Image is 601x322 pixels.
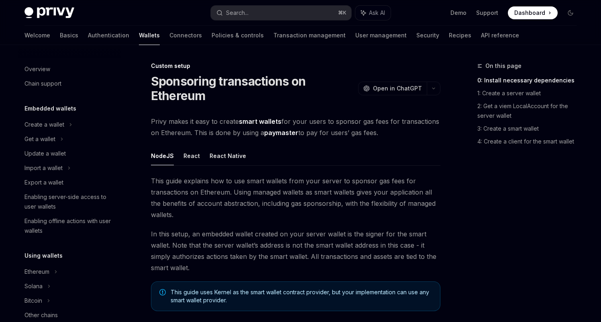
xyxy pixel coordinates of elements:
[24,192,116,211] div: Enabling server-side access to user wallets
[373,84,422,92] span: Open in ChatGPT
[18,76,121,91] a: Chain support
[226,8,249,18] div: Search...
[151,146,174,165] button: NodeJS
[151,74,355,103] h1: Sponsoring transactions on Ethereum
[212,26,264,45] a: Policies & controls
[24,134,55,144] div: Get a wallet
[169,26,202,45] a: Connectors
[24,149,66,158] div: Update a wallet
[508,6,558,19] a: Dashboard
[24,296,42,306] div: Bitcoin
[24,281,43,291] div: Solana
[18,175,121,190] a: Export a wallet
[358,82,427,95] button: Open in ChatGPT
[477,87,583,100] a: 1: Create a server wallet
[18,214,121,238] a: Enabling offline actions with user wallets
[151,175,440,220] span: This guide explains how to use smart wallets from your server to sponsor gas fees for transaction...
[338,10,346,16] span: ⌘ K
[24,79,61,88] div: Chain support
[514,9,545,17] span: Dashboard
[477,122,583,135] a: 3: Create a smart wallet
[18,190,121,214] a: Enabling server-side access to user wallets
[355,26,407,45] a: User management
[210,146,246,165] button: React Native
[18,62,121,76] a: Overview
[24,216,116,236] div: Enabling offline actions with user wallets
[24,251,63,260] h5: Using wallets
[485,61,522,71] span: On this page
[264,129,298,137] a: paymaster
[477,100,583,122] a: 2: Get a viem LocalAccount for the server wallet
[139,26,160,45] a: Wallets
[24,310,58,320] div: Other chains
[416,26,439,45] a: Security
[24,120,64,129] div: Create a wallet
[24,26,50,45] a: Welcome
[60,26,78,45] a: Basics
[18,146,121,161] a: Update a wallet
[564,6,577,19] button: Toggle dark mode
[369,9,385,17] span: Ask AI
[477,135,583,148] a: 4: Create a client for the smart wallet
[476,9,498,17] a: Support
[171,288,432,304] span: This guide uses Kernel as the smart wallet contract provider, but your implementation can use any...
[24,267,49,277] div: Ethereum
[355,6,391,20] button: Ask AI
[24,7,74,18] img: dark logo
[24,64,50,74] div: Overview
[239,117,281,125] strong: smart wallets
[24,178,63,187] div: Export a wallet
[151,116,440,138] span: Privy makes it easy to create for your users to sponsor gas fees for transactions on Ethereum. Th...
[88,26,129,45] a: Authentication
[449,26,471,45] a: Recipes
[183,146,200,165] button: React
[211,6,351,20] button: Search...⌘K
[477,74,583,87] a: 0: Install necessary dependencies
[24,163,63,173] div: Import a wallet
[151,228,440,273] span: In this setup, an embedded wallet created on your server wallet is the signer for the smart walle...
[159,289,166,295] svg: Note
[481,26,519,45] a: API reference
[273,26,346,45] a: Transaction management
[151,62,440,70] div: Custom setup
[450,9,467,17] a: Demo
[24,104,76,113] h5: Embedded wallets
